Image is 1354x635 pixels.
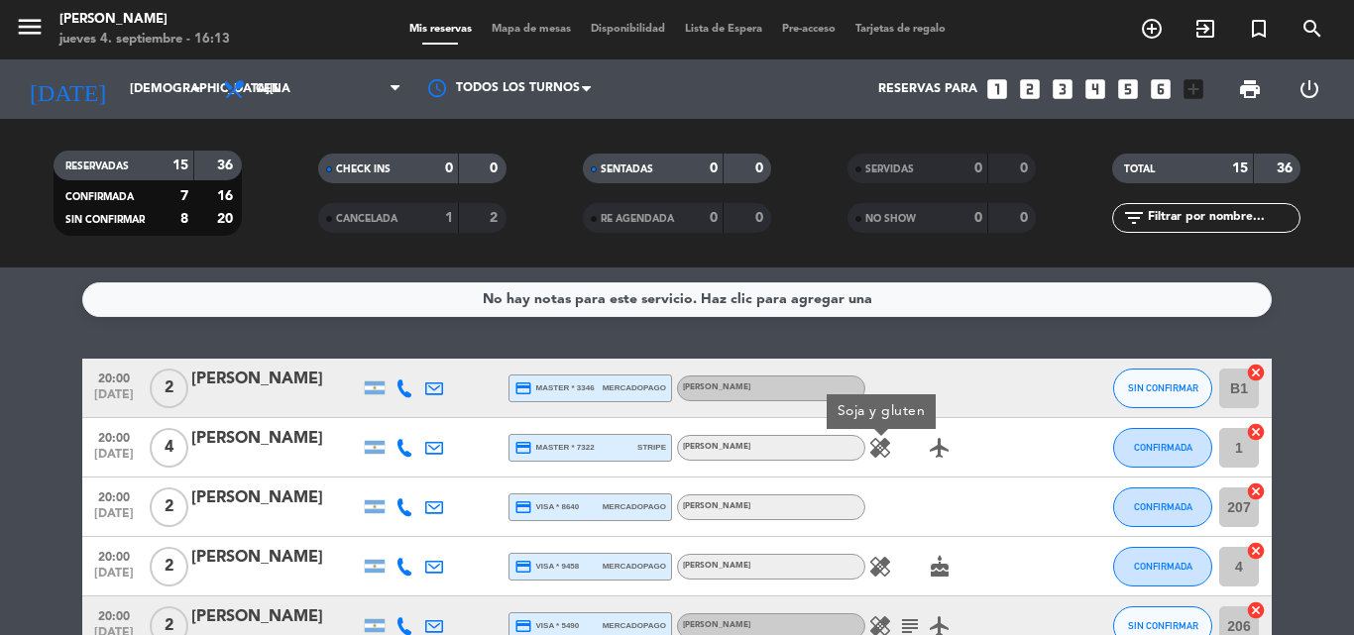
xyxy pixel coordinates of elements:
[1020,161,1032,175] strong: 0
[514,498,579,516] span: visa * 8640
[755,161,767,175] strong: 0
[683,383,750,391] span: [PERSON_NAME]
[1280,59,1339,119] div: LOG OUT
[89,425,139,448] span: 20:00
[1146,207,1299,229] input: Filtrar por nombre...
[150,428,188,468] span: 4
[1050,76,1075,102] i: looks_3
[1246,541,1266,561] i: cancel
[1232,161,1248,175] strong: 15
[601,214,674,224] span: RE AGENDADA
[89,507,139,530] span: [DATE]
[150,547,188,586] span: 2
[59,30,230,50] div: jueves 4. septiembre - 16:13
[601,164,653,174] span: SENTADAS
[1115,76,1141,102] i: looks_5
[490,211,502,225] strong: 2
[180,189,188,203] strong: 7
[483,288,872,311] div: No hay notas para este servicio. Haz clic para agregar una
[514,558,532,576] i: credit_card
[827,394,936,429] div: Soja y gluten
[683,443,750,451] span: [PERSON_NAME]
[772,24,846,35] span: Pre-acceso
[399,24,482,35] span: Mis reservas
[984,76,1010,102] i: looks_one
[191,485,360,511] div: [PERSON_NAME]
[89,603,139,626] span: 20:00
[514,439,532,457] i: credit_card
[65,161,129,171] span: RESERVADAS
[1122,206,1146,230] i: filter_list
[1020,211,1032,225] strong: 0
[514,498,532,516] i: credit_card
[1247,17,1271,41] i: turned_in_not
[336,164,391,174] span: CHECK INS
[15,12,45,49] button: menu
[868,436,892,460] i: healing
[514,439,595,457] span: master * 7322
[868,555,892,579] i: healing
[755,211,767,225] strong: 0
[1277,161,1297,175] strong: 36
[191,545,360,571] div: [PERSON_NAME]
[65,192,134,202] span: CONFIRMADA
[514,617,532,635] i: credit_card
[89,544,139,567] span: 20:00
[191,604,360,630] div: [PERSON_NAME]
[1128,620,1198,631] span: SIN CONFIRMAR
[581,24,675,35] span: Disponibilidad
[180,212,188,226] strong: 8
[603,500,666,513] span: mercadopago
[1113,369,1212,408] button: SIN CONFIRMAR
[683,562,750,570] span: [PERSON_NAME]
[683,621,750,629] span: [PERSON_NAME]
[675,24,772,35] span: Lista de Espera
[1134,561,1192,572] span: CONFIRMADA
[865,214,916,224] span: NO SHOW
[603,619,666,632] span: mercadopago
[445,211,453,225] strong: 1
[710,161,718,175] strong: 0
[1181,76,1206,102] i: add_box
[65,215,145,225] span: SIN CONFIRMAR
[150,369,188,408] span: 2
[928,436,952,460] i: airplanemode_active
[89,388,139,411] span: [DATE]
[1134,501,1192,512] span: CONFIRMADA
[1134,442,1192,453] span: CONFIRMADA
[1113,428,1212,468] button: CONFIRMADA
[974,211,982,225] strong: 0
[490,161,502,175] strong: 0
[184,77,208,101] i: arrow_drop_down
[150,487,188,527] span: 2
[1113,487,1212,527] button: CONFIRMADA
[603,381,666,394] span: mercadopago
[191,367,360,392] div: [PERSON_NAME]
[1246,422,1266,442] i: cancel
[217,159,237,172] strong: 36
[256,82,290,96] span: Cena
[1238,77,1262,101] span: print
[603,560,666,573] span: mercadopago
[514,617,579,635] span: visa * 5490
[59,10,230,30] div: [PERSON_NAME]
[1246,481,1266,501] i: cancel
[1113,547,1212,586] button: CONFIRMADA
[172,159,188,172] strong: 15
[1128,382,1198,393] span: SIN CONFIRMAR
[217,189,237,203] strong: 16
[514,379,532,397] i: credit_card
[1017,76,1043,102] i: looks_two
[89,448,139,471] span: [DATE]
[683,502,750,510] span: [PERSON_NAME]
[15,12,45,42] i: menu
[878,82,977,96] span: Reservas para
[1124,164,1155,174] span: TOTAL
[89,567,139,589] span: [DATE]
[514,379,595,397] span: master * 3346
[1298,77,1321,101] i: power_settings_new
[191,426,360,452] div: [PERSON_NAME]
[1246,600,1266,620] i: cancel
[865,164,914,174] span: SERVIDAS
[1300,17,1324,41] i: search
